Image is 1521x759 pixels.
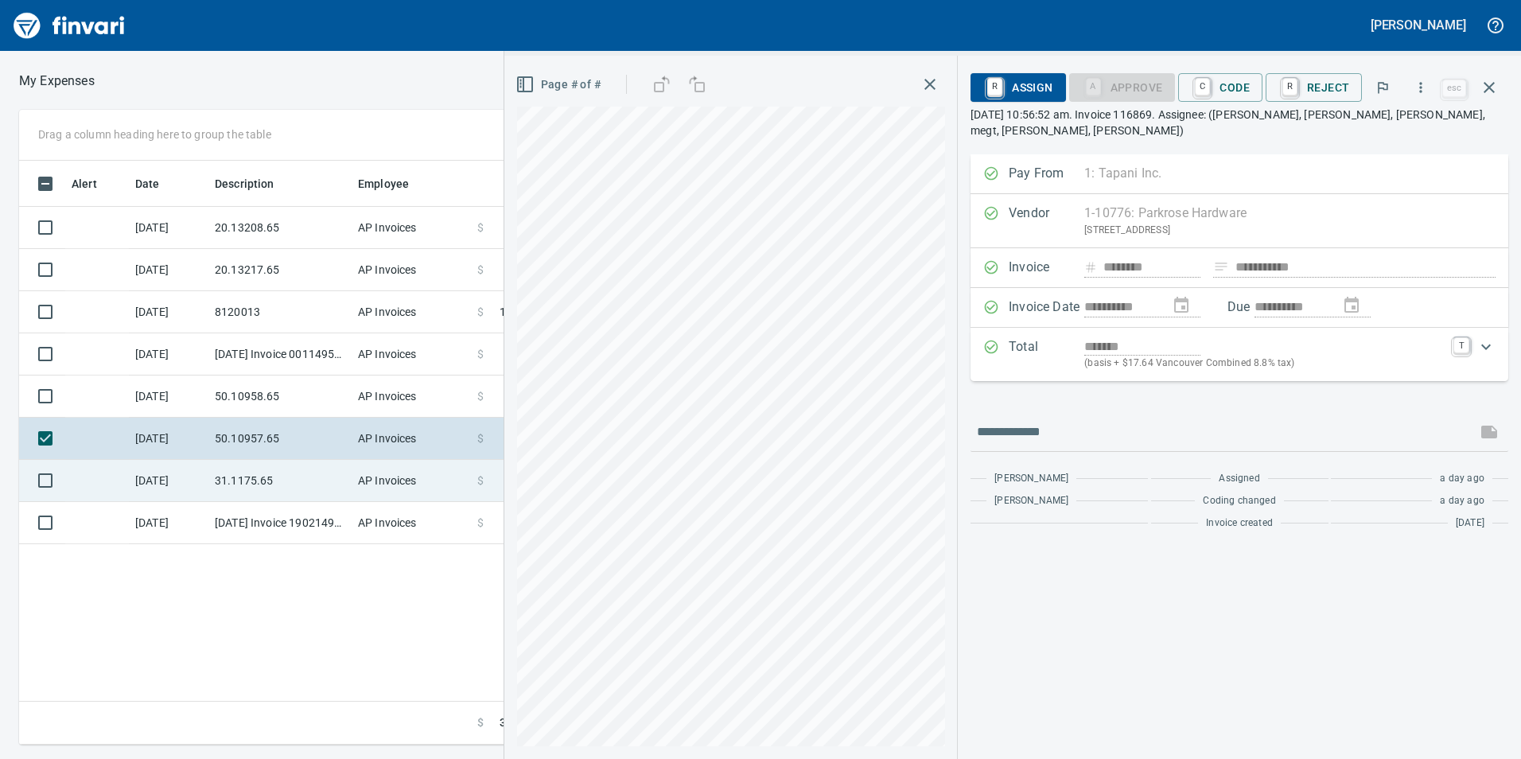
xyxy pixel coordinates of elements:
[1442,80,1466,97] a: esc
[994,471,1068,487] span: [PERSON_NAME]
[500,714,544,731] span: 3,031.57
[208,291,352,333] td: 8120013
[358,174,409,193] span: Employee
[135,174,181,193] span: Date
[477,346,484,362] span: $
[1438,68,1508,107] span: Close invoice
[1009,337,1084,372] p: Total
[971,328,1508,381] div: Expand
[1069,80,1176,93] div: Coding Required
[1440,471,1484,487] span: a day ago
[1195,78,1210,95] a: C
[1219,471,1259,487] span: Assigned
[208,376,352,418] td: 50.10958.65
[352,376,471,418] td: AP Invoices
[477,220,484,235] span: $
[971,73,1065,102] button: RAssign
[352,502,471,544] td: AP Invoices
[987,78,1002,95] a: R
[129,502,208,544] td: [DATE]
[129,418,208,460] td: [DATE]
[1470,413,1508,451] span: This records your message into the invoice and notifies anyone mentioned
[129,460,208,502] td: [DATE]
[1178,73,1262,102] button: CCode
[208,460,352,502] td: 31.1175.65
[352,418,471,460] td: AP Invoices
[1191,74,1250,101] span: Code
[1206,516,1273,531] span: Invoice created
[1367,13,1470,37] button: [PERSON_NAME]
[19,72,95,91] p: My Expenses
[129,333,208,376] td: [DATE]
[477,262,484,278] span: $
[971,107,1508,138] p: [DATE] 10:56:52 am. Invoice 116869. Assignee: ([PERSON_NAME], [PERSON_NAME], [PERSON_NAME], megt,...
[129,207,208,249] td: [DATE]
[10,6,129,45] img: Finvari
[135,174,160,193] span: Date
[72,174,97,193] span: Alert
[477,515,484,531] span: $
[208,502,352,544] td: [DATE] Invoice 190214993-00 from Tacoma Screw Products Inc (1-10999)
[352,207,471,249] td: AP Invoices
[477,473,484,488] span: $
[1371,17,1466,33] h5: [PERSON_NAME]
[208,418,352,460] td: 50.10957.65
[38,127,271,142] p: Drag a column heading here to group the table
[477,430,484,446] span: $
[1266,73,1362,102] button: RReject
[1278,74,1349,101] span: Reject
[1453,337,1469,353] a: T
[1282,78,1297,95] a: R
[208,249,352,291] td: 20.13217.65
[352,333,471,376] td: AP Invoices
[1365,70,1400,105] button: Flag
[483,174,544,193] span: Amount
[994,493,1068,509] span: [PERSON_NAME]
[1084,356,1444,372] p: (basis + $17.64 Vancouver Combined 8.8% tax)
[19,72,95,91] nav: breadcrumb
[1456,516,1484,531] span: [DATE]
[129,376,208,418] td: [DATE]
[352,249,471,291] td: AP Invoices
[477,714,484,731] span: $
[208,207,352,249] td: 20.13208.65
[358,174,430,193] span: Employee
[208,333,352,376] td: [DATE] Invoice 001149500-0 from Cessco Inc (1-10167)
[352,460,471,502] td: AP Invoices
[477,388,484,404] span: $
[1440,493,1484,509] span: a day ago
[215,174,274,193] span: Description
[983,74,1052,101] span: Assign
[215,174,295,193] span: Description
[1403,70,1438,105] button: More
[477,304,484,320] span: $
[129,249,208,291] td: [DATE]
[72,174,118,193] span: Alert
[1203,493,1275,509] span: Coding changed
[129,291,208,333] td: [DATE]
[500,304,544,320] span: 1,355.36
[352,291,471,333] td: AP Invoices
